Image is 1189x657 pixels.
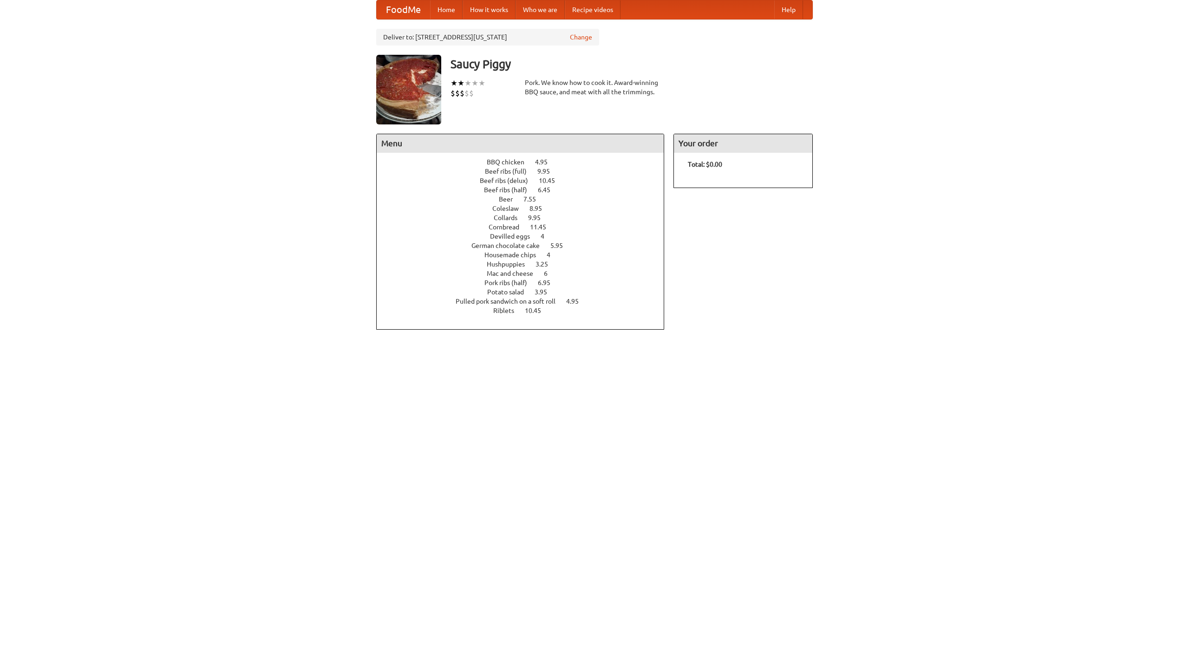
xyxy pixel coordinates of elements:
a: German chocolate cake 5.95 [471,242,580,249]
img: angular.jpg [376,55,441,124]
div: Deliver to: [STREET_ADDRESS][US_STATE] [376,29,599,46]
span: 3.95 [535,288,556,296]
span: 6.95 [538,279,560,286]
span: 6 [544,270,557,277]
a: Hushpuppies 3.25 [487,260,565,268]
li: $ [455,88,460,98]
li: $ [464,88,469,98]
li: $ [460,88,464,98]
span: 6.45 [538,186,560,194]
span: Cornbread [489,223,529,231]
span: Beer [499,195,522,203]
span: German chocolate cake [471,242,549,249]
div: Pork. We know how to cook it. Award-winning BBQ sauce, and meat with all the trimmings. [525,78,664,97]
span: Mac and cheese [487,270,542,277]
h3: Saucy Piggy [451,55,813,73]
a: Pork ribs (half) 6.95 [484,279,568,286]
span: 4 [547,251,560,259]
a: Collards 9.95 [494,214,558,221]
span: 4 [541,233,554,240]
span: BBQ chicken [487,158,534,166]
span: 4.95 [535,158,557,166]
span: Housemade chips [484,251,545,259]
li: $ [451,88,455,98]
a: Beef ribs (delux) 10.45 [480,177,572,184]
li: ★ [464,78,471,88]
h4: Your order [674,134,812,153]
h4: Menu [377,134,664,153]
span: Beef ribs (full) [485,168,536,175]
a: Beef ribs (full) 9.95 [485,168,567,175]
a: Pulled pork sandwich on a soft roll 4.95 [456,298,596,305]
span: Devilled eggs [490,233,539,240]
a: How it works [463,0,516,19]
span: Pulled pork sandwich on a soft roll [456,298,565,305]
span: 10.45 [525,307,550,314]
li: ★ [451,78,457,88]
span: 9.95 [537,168,559,175]
a: Housemade chips 4 [484,251,568,259]
a: Riblets 10.45 [493,307,558,314]
a: Mac and cheese 6 [487,270,565,277]
span: 8.95 [529,205,551,212]
b: Total: $0.00 [688,161,722,168]
li: $ [469,88,474,98]
a: BBQ chicken 4.95 [487,158,565,166]
span: Potato salad [487,288,533,296]
span: Collards [494,214,527,221]
a: Beef ribs (half) 6.45 [484,186,568,194]
a: Coleslaw 8.95 [492,205,559,212]
a: Potato salad 3.95 [487,288,564,296]
li: ★ [478,78,485,88]
a: Devilled eggs 4 [490,233,562,240]
span: 9.95 [528,214,550,221]
a: Cornbread 11.45 [489,223,563,231]
a: Change [570,33,592,42]
a: Beer 7.55 [499,195,553,203]
span: Beef ribs (half) [484,186,536,194]
span: 3.25 [536,260,557,268]
span: 10.45 [539,177,564,184]
span: 5.95 [550,242,572,249]
span: Coleslaw [492,205,528,212]
a: Home [430,0,463,19]
li: ★ [457,78,464,88]
a: Help [774,0,803,19]
span: Hushpuppies [487,260,534,268]
a: Recipe videos [565,0,621,19]
span: Pork ribs (half) [484,279,536,286]
span: Beef ribs (delux) [480,177,537,184]
span: 4.95 [566,298,588,305]
li: ★ [471,78,478,88]
span: Riblets [493,307,523,314]
a: FoodMe [377,0,430,19]
a: Who we are [516,0,565,19]
span: 11.45 [530,223,555,231]
span: 7.55 [523,195,545,203]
